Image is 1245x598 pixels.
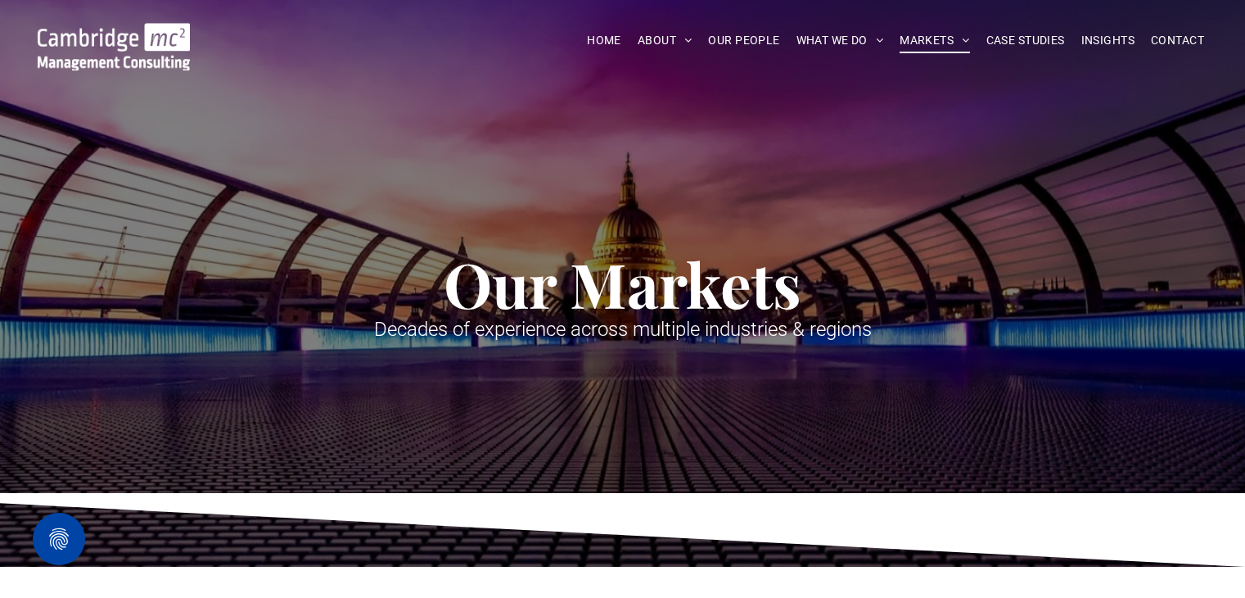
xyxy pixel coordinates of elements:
a: WHAT WE DO [788,28,892,53]
a: HOME [579,28,629,53]
a: INSIGHTS [1073,28,1143,53]
a: OUR PEOPLE [700,28,787,53]
span: Decades of experience across multiple industries & regions [374,318,872,341]
a: CASE STUDIES [978,28,1073,53]
img: Go to Homepage [38,23,190,70]
a: MARKETS [891,28,977,53]
a: ABOUT [629,28,701,53]
a: Your Business Transformed | Cambridge Management Consulting [38,25,190,43]
span: Our Markets [444,242,801,324]
a: CONTACT [1143,28,1212,53]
